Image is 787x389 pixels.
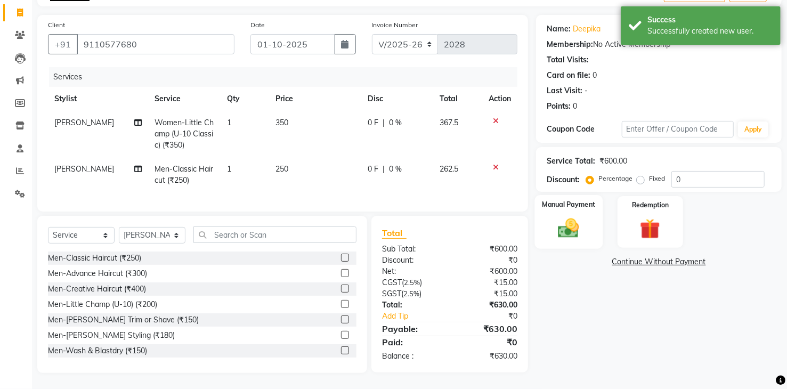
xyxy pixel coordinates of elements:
[193,226,356,243] input: Search or Scan
[374,351,450,362] div: Balance :
[374,288,450,299] div: ( )
[450,288,525,299] div: ₹15.00
[547,174,580,185] div: Discount:
[77,34,234,54] input: Search by Name/Mobile/Email/Code
[450,336,525,349] div: ₹0
[269,87,362,111] th: Price
[547,54,589,66] div: Total Visits:
[547,23,571,35] div: Name:
[573,101,577,112] div: 0
[450,322,525,335] div: ₹630.00
[632,200,669,210] label: Redemption
[599,156,627,167] div: ₹600.00
[48,87,148,111] th: Stylist
[547,85,582,96] div: Last Visit:
[383,164,385,175] span: |
[403,289,419,298] span: 2.5%
[433,87,483,111] th: Total
[450,277,525,288] div: ₹15.00
[374,322,450,335] div: Payable:
[221,87,269,111] th: Qty
[48,330,175,341] div: Men-[PERSON_NAME] Styling (₹180)
[48,299,157,310] div: Men-Little Champ (U-10) (₹200)
[48,34,78,54] button: +91
[54,164,114,174] span: [PERSON_NAME]
[547,124,621,135] div: Coupon Code
[275,164,288,174] span: 250
[585,85,588,96] div: -
[649,174,665,183] label: Fixed
[275,118,288,127] span: 350
[738,121,768,137] button: Apply
[547,70,590,81] div: Card on file:
[155,118,214,150] span: Women-Little Champ (U-10 Classic) (₹350)
[450,266,525,277] div: ₹600.00
[48,345,147,356] div: Men-Wash & Blastdry (₹150)
[374,336,450,349] div: Paid:
[404,278,420,287] span: 2.5%
[368,164,379,175] span: 0 F
[450,244,525,255] div: ₹600.00
[622,121,734,137] input: Enter Offer / Coupon Code
[383,117,385,128] span: |
[227,164,231,174] span: 1
[49,67,525,87] div: Services
[382,278,402,287] span: CGST
[374,299,450,311] div: Total:
[440,164,458,174] span: 262.5
[450,299,525,311] div: ₹630.00
[647,14,773,26] div: Success
[382,289,401,298] span: SGST
[647,26,773,37] div: Successfully created new user.
[463,311,525,322] div: ₹0
[48,20,65,30] label: Client
[48,268,147,279] div: Men-Advance Haircut (₹300)
[538,256,780,268] a: Continue Without Payment
[390,117,402,128] span: 0 %
[382,228,407,239] span: Total
[374,277,450,288] div: ( )
[573,23,601,35] a: Deepika
[48,283,146,295] div: Men-Creative Haircut (₹400)
[372,20,418,30] label: Invoice Number
[547,39,771,50] div: No Active Membership
[547,39,593,50] div: Membership:
[547,101,571,112] div: Points:
[362,87,433,111] th: Disc
[368,117,379,128] span: 0 F
[634,216,667,241] img: _gift.svg
[374,255,450,266] div: Discount:
[551,216,586,241] img: _cash.svg
[390,164,402,175] span: 0 %
[54,118,114,127] span: [PERSON_NAME]
[598,174,632,183] label: Percentage
[227,118,231,127] span: 1
[450,351,525,362] div: ₹630.00
[440,118,458,127] span: 367.5
[542,199,596,209] label: Manual Payment
[547,156,595,167] div: Service Total:
[593,70,597,81] div: 0
[48,253,141,264] div: Men-Classic Haircut (₹250)
[374,244,450,255] div: Sub Total:
[148,87,221,111] th: Service
[48,314,199,326] div: Men-[PERSON_NAME] Trim or Shave (₹150)
[374,311,463,322] a: Add Tip
[374,266,450,277] div: Net:
[155,164,213,185] span: Men-Classic Haircut (₹250)
[482,87,517,111] th: Action
[450,255,525,266] div: ₹0
[250,20,265,30] label: Date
